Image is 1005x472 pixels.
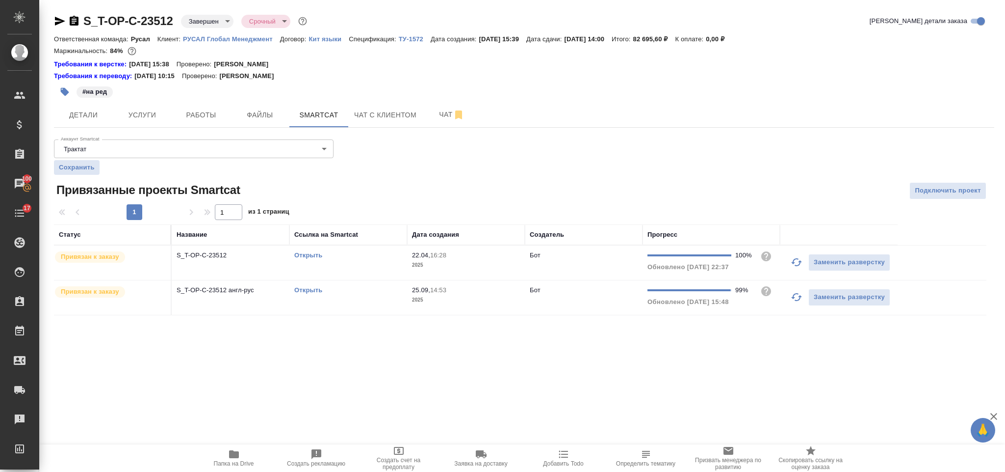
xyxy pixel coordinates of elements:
p: Проверено: [177,59,214,69]
p: [DATE] 15:38 [129,59,177,69]
span: из 1 страниц [248,206,289,220]
button: Скопировать ссылку [68,15,80,27]
p: Договор: [280,35,309,43]
button: Заменить разверстку [808,289,890,306]
p: [PERSON_NAME] [214,59,276,69]
span: Детали [60,109,107,121]
span: Smartcat [295,109,342,121]
button: Заменить разверстку [808,254,890,271]
p: 22.04, [412,251,430,259]
button: Добавить тэг [54,81,76,103]
div: Нажми, чтобы открыть папку с инструкцией [54,71,134,81]
p: [DATE] 10:15 [134,71,182,81]
a: РУСАЛ Глобал Менеджмент [183,34,280,43]
span: Работы [178,109,225,121]
p: #на ред [82,87,107,97]
p: S_T-OP-C-23512 англ-рус [177,285,284,295]
p: S_T-OP-C-23512 [177,250,284,260]
button: Трактат [61,145,89,153]
span: Подключить проект [915,185,981,196]
p: Клиент: [157,35,183,43]
a: S_T-OP-C-23512 [83,14,173,28]
p: Привязан к заказу [61,252,119,262]
p: 0,00 ₽ [706,35,732,43]
svg: Отписаться [453,109,464,121]
span: Обновлено [DATE] 15:48 [647,298,729,305]
p: 2025 [412,295,520,305]
button: Подключить проект [909,182,986,199]
button: Срочный [246,17,279,26]
div: Нажми, чтобы открыть папку с инструкцией [54,59,129,69]
span: [PERSON_NAME] детали заказа [870,16,967,26]
button: Обновить прогресс [785,285,808,309]
p: 14:53 [430,286,446,294]
p: Дата сдачи: [526,35,564,43]
a: Кит языки [309,34,349,43]
span: на ред [76,87,114,95]
div: Завершен [241,15,290,28]
div: Создатель [530,230,564,240]
p: [DATE] 15:39 [479,35,526,43]
p: [DATE] 14:00 [564,35,612,43]
a: 100 [2,171,37,196]
p: Бот [530,251,541,259]
span: Сохранить [59,163,95,172]
button: Скопировать ссылку для ЯМессенджера [54,15,66,27]
span: Заменить разверстку [814,257,885,268]
p: Дата создания: [431,35,479,43]
div: Дата создания [412,230,459,240]
span: 17 [18,203,36,213]
span: Привязанные проекты Smartcat [54,182,240,198]
p: 16:28 [430,251,446,259]
p: ТУ-1572 [399,35,431,43]
p: Кит языки [309,35,349,43]
a: Требования к верстке: [54,59,129,69]
button: Сохранить [54,160,100,175]
div: 100% [735,250,752,260]
span: Услуги [119,109,166,121]
div: Название [177,230,207,240]
span: Чат [428,109,475,121]
button: 121.27 USD; 1491.10 RUB; [126,45,138,57]
div: Прогресс [647,230,677,240]
span: Обновлено [DATE] 22:37 [647,263,729,271]
p: К оплате: [675,35,706,43]
button: Завершен [186,17,222,26]
div: Завершен [181,15,233,28]
button: Обновить прогресс [785,250,808,274]
a: Открыть [294,251,322,259]
div: Трактат [54,139,334,158]
p: 2025 [412,260,520,270]
p: Маржинальность: [54,47,110,55]
div: 99% [735,285,752,295]
p: 84% [110,47,125,55]
span: Заменить разверстку [814,292,885,303]
a: Требования к переводу: [54,71,134,81]
div: Статус [59,230,81,240]
button: Доп статусы указывают на важность/срочность заказа [296,15,309,28]
p: Ответственная команда: [54,35,131,43]
div: Ссылка на Smartcat [294,230,358,240]
p: [PERSON_NAME] [219,71,281,81]
button: 🙏 [971,418,995,443]
a: 17 [2,201,37,225]
span: Файлы [236,109,283,121]
p: РУСАЛ Глобал Менеджмент [183,35,280,43]
span: 🙏 [975,420,991,441]
p: Русал [131,35,157,43]
p: Спецификация: [349,35,398,43]
a: Открыть [294,286,322,294]
p: Итого: [612,35,633,43]
p: Проверено: [182,71,220,81]
a: ТУ-1572 [399,34,431,43]
span: Чат с клиентом [354,109,416,121]
p: 82 695,60 ₽ [633,35,675,43]
p: Привязан к заказу [61,287,119,297]
p: 25.09, [412,286,430,294]
p: Бот [530,286,541,294]
span: 100 [16,174,38,184]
